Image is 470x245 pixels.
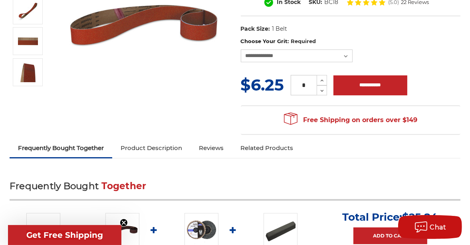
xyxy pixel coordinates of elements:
[18,0,38,20] img: 2" x 48" Ceramic Sanding Belt
[430,223,446,231] span: Chat
[18,31,38,51] img: 2" x 48" Cer Sanding Belt
[343,211,438,223] p: Total Price:
[272,25,287,33] dd: 1 Belt
[26,230,103,240] span: Get Free Shipping
[120,219,128,227] button: Close teaser
[112,139,190,157] a: Product Description
[10,139,112,157] a: Frequently Bought Together
[8,225,121,245] div: Get Free ShippingClose teaser
[232,139,301,157] a: Related Products
[291,38,316,44] small: Required
[190,139,232,157] a: Reviews
[241,38,461,45] label: Choose Your Grit:
[10,180,99,192] span: Frequently Bought
[284,112,417,128] span: Free Shipping on orders over $149
[403,211,438,223] span: $25.84
[241,75,284,95] span: $6.25
[101,180,146,192] span: Together
[353,227,427,244] a: Add to Cart
[18,62,38,82] img: 2" x 48" - Ceramic Sanding Belt
[241,25,270,33] dt: Pack Size:
[398,215,462,239] button: Chat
